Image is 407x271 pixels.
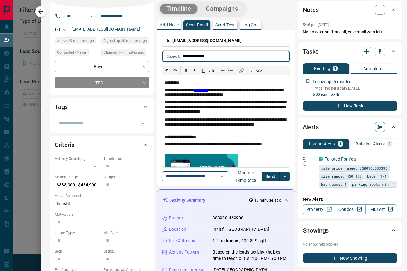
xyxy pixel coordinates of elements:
[104,49,144,56] span: Claimed 17 minutes ago
[169,215,183,221] p: Budget
[55,180,100,190] p: $388,900 - $484,900
[319,157,323,161] div: condos.ca
[165,154,238,187] img: search_like_a_pro.jpg
[303,242,397,247] p: No showings booked
[138,119,147,128] button: Open
[213,238,266,244] p: 1-2 bedrooms, 600-899 sqft
[227,66,235,75] button: Bullet list
[321,181,347,187] span: bathrooms: 1
[303,120,397,134] div: Alerts
[104,156,149,161] p: Timeframe:
[55,77,149,88] div: TBD
[367,173,386,179] span: beds: 1-1
[365,204,397,214] a: Mr.Loft
[172,38,242,43] span: [EMAIL_ADDRESS][DOMAIN_NAME]
[55,193,149,199] p: Areas Searched:
[55,230,100,236] p: Home Type:
[104,249,149,254] p: Baths:
[169,238,195,244] p: Size & Rooms
[321,173,362,179] span: size range: 450,988
[309,142,336,146] p: Listing Alerts
[339,142,341,146] p: 1
[209,68,214,73] s: ab
[303,223,397,238] div: Showings
[55,199,149,209] p: Innisfil
[55,99,149,114] div: Tags
[334,204,366,214] a: Condos
[321,165,387,171] span: sale price range: 350010,533390
[303,226,329,235] h2: Showings
[169,226,186,233] p: Location
[356,142,385,146] p: Building Alerts
[200,4,244,14] button: Campaigns
[218,66,227,75] button: Numbered list
[160,23,179,27] p: Add Note
[104,230,149,236] p: Min Size:
[88,13,95,20] button: Open
[303,204,334,214] a: Property
[313,86,397,91] p: Try calling her again [DATE].
[237,66,246,75] button: 🔗
[55,137,149,152] div: Criteria
[101,37,149,46] div: Tue Aug 12 2025
[303,47,318,56] h2: Tasks
[169,249,199,255] p: Activity Pattern
[230,172,262,181] button: Manage Templates
[334,66,337,71] p: 1
[246,66,254,75] button: T̲ₓ
[171,66,179,75] button: ↷
[167,54,180,59] p: Subject:
[213,215,244,221] p: 388900-469900
[303,253,397,263] button: New Showing
[162,195,290,206] div: Activity Summary17 minutes ago
[325,157,356,161] a: Tailored For You
[160,4,198,14] button: Timeline
[303,122,319,132] h2: Alerts
[55,156,100,161] p: Actively Searching:
[388,142,391,146] p: 1
[363,67,385,71] p: Completed
[55,102,68,112] h2: Tags
[57,49,86,56] span: Contacted - Never
[303,196,397,203] p: New Alert:
[217,172,226,181] button: Open
[303,44,397,59] div: Tasks
[352,181,395,187] span: parking spots min: 1
[170,197,205,203] p: Activity Summary
[63,27,67,32] svg: Email Valid
[303,5,319,15] h2: Notes
[242,23,258,27] p: Log Call
[303,2,397,17] div: Notes
[303,156,315,161] p: Off
[182,66,190,75] button: 𝐁
[190,66,199,75] button: 𝑰
[314,66,330,71] p: Pending
[55,212,149,217] p: Motivation:
[55,174,100,180] p: Search Range:
[254,66,263,75] button: </>
[71,27,141,32] a: [EMAIL_ADDRESS][DOMAIN_NAME]
[313,79,351,85] p: Follow up Reminder
[55,249,100,254] p: Beds:
[101,49,149,58] div: Tue Aug 12 2025
[207,66,216,75] button: ab
[162,35,290,47] p: To:
[202,68,205,73] span: 𝐔
[55,61,149,72] div: Buyer
[186,23,208,27] p: Send Email
[213,226,269,233] p: Innisfil, [GEOGRAPHIC_DATA]
[104,174,149,180] p: Budget:
[262,172,290,181] div: split button
[303,29,397,35] p: No answer on first call, voicemail was left.
[262,172,280,181] button: Send
[313,92,397,97] p: 5:00 p.m. [DATE]
[215,23,235,27] p: Send Text
[55,140,75,150] h2: Criteria
[303,23,329,27] p: 5:46 pm [DATE]
[254,198,281,203] p: 17 minutes ago
[199,66,207,75] button: 𝐔
[55,37,98,46] div: Tue Aug 12 2025
[57,38,94,44] span: Active 19 minutes ago
[303,161,307,166] svg: Push Notification Only
[162,66,171,75] button: ↶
